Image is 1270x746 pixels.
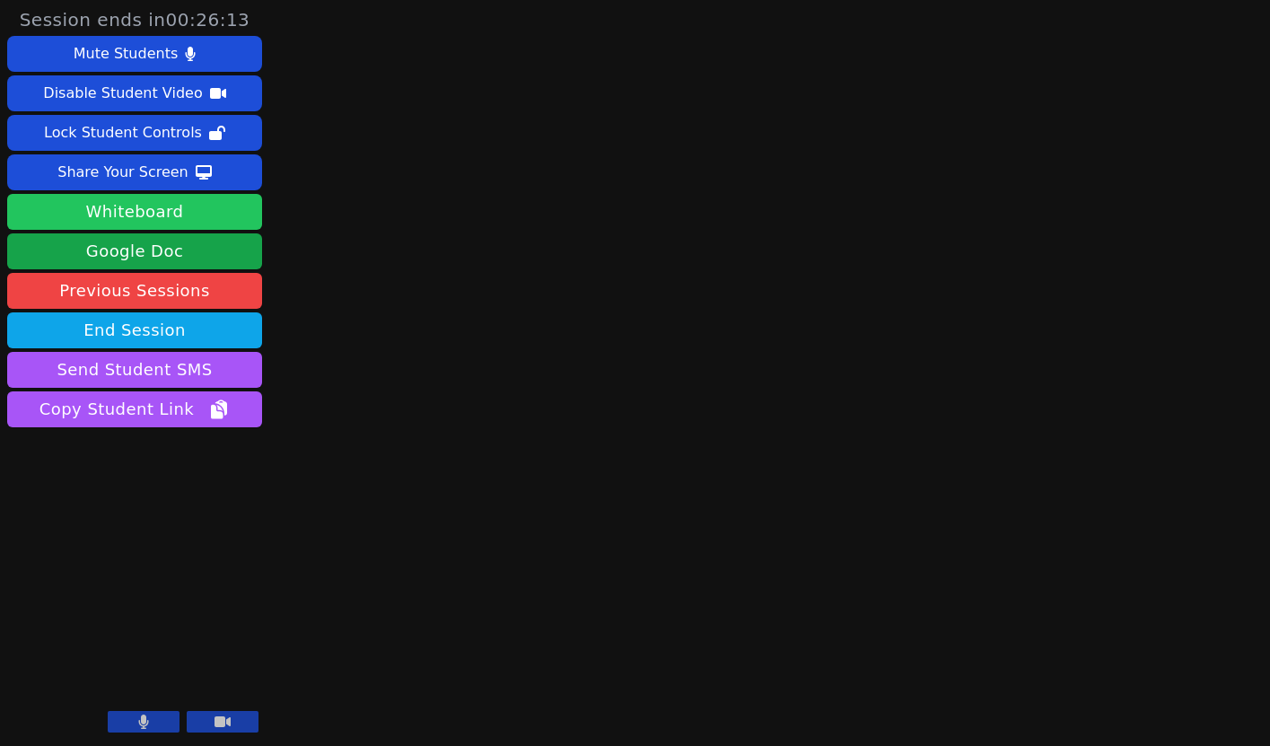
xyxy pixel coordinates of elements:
div: Mute Students [74,39,178,68]
div: Disable Student Video [43,79,202,108]
a: Google Doc [7,233,262,269]
button: End Session [7,312,262,348]
button: Mute Students [7,36,262,72]
button: Send Student SMS [7,352,262,388]
button: Copy Student Link [7,391,262,427]
div: Share Your Screen [57,158,188,187]
a: Previous Sessions [7,273,262,309]
button: Lock Student Controls [7,115,262,151]
time: 00:26:13 [166,9,250,31]
button: Share Your Screen [7,154,262,190]
div: Lock Student Controls [44,118,202,147]
button: Whiteboard [7,194,262,230]
span: Copy Student Link [39,397,230,422]
button: Disable Student Video [7,75,262,111]
span: Session ends in [20,7,250,32]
